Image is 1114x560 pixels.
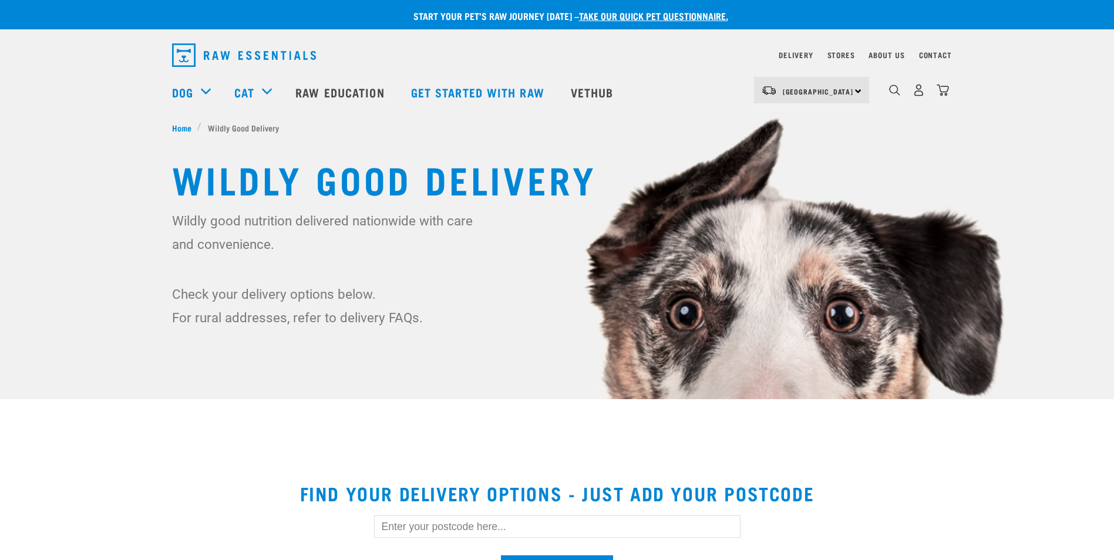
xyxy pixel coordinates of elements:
[889,85,900,96] img: home-icon-1@2x.png
[14,483,1100,504] h2: Find your delivery options - just add your postcode
[172,43,316,67] img: Raw Essentials Logo
[172,122,191,134] span: Home
[919,53,952,57] a: Contact
[234,83,254,101] a: Cat
[579,13,728,18] a: take our quick pet questionnaire.
[761,85,777,96] img: van-moving.png
[374,515,741,538] input: Enter your postcode here...
[172,122,943,134] nav: breadcrumbs
[172,282,480,329] p: Check your delivery options below. For rural addresses, refer to delivery FAQs.
[559,69,628,116] a: Vethub
[869,53,904,57] a: About Us
[937,84,949,96] img: home-icon@2x.png
[827,53,855,57] a: Stores
[779,53,813,57] a: Delivery
[163,39,952,72] nav: dropdown navigation
[172,157,943,200] h1: Wildly Good Delivery
[913,84,925,96] img: user.png
[783,89,854,93] span: [GEOGRAPHIC_DATA]
[172,83,193,101] a: Dog
[172,209,480,256] p: Wildly good nutrition delivered nationwide with care and convenience.
[172,122,198,134] a: Home
[284,69,399,116] a: Raw Education
[399,69,559,116] a: Get started with Raw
